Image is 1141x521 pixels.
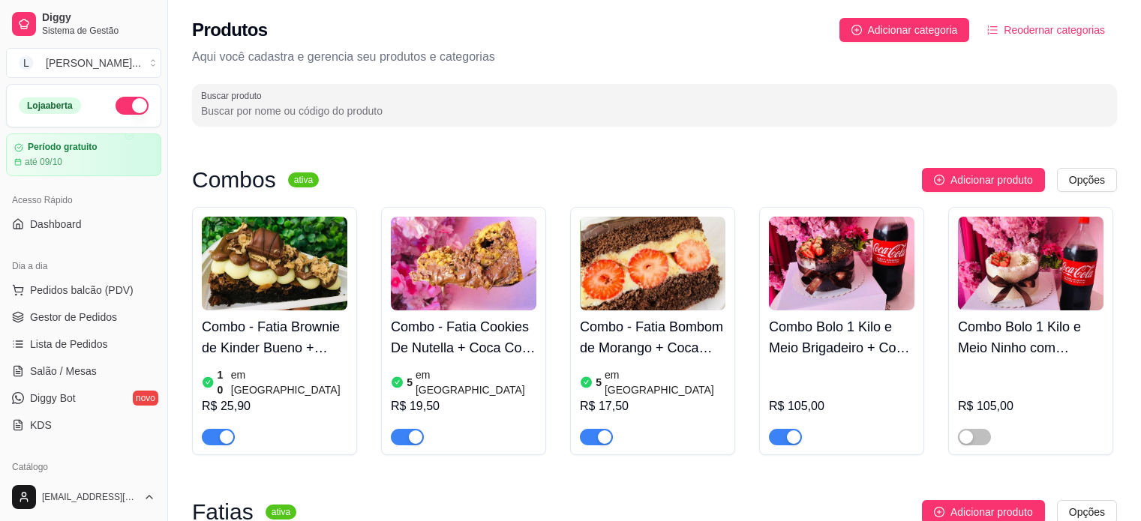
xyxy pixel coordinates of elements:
[769,217,914,310] img: product-image
[1057,168,1117,192] button: Opções
[202,397,347,415] div: R$ 25,90
[958,217,1103,310] img: product-image
[201,89,267,102] label: Buscar produto
[950,504,1033,520] span: Adicionar produto
[958,397,1103,415] div: R$ 105,00
[192,18,268,42] h2: Produtos
[6,413,161,437] a: KDS
[202,316,347,358] h4: Combo - Fatia Brownie de Kinder Bueno + Coca - Cola 200 ml
[580,397,725,415] div: R$ 17,50
[30,310,117,325] span: Gestor de Pedidos
[580,316,725,358] h4: Combo - Fatia Bombom de Morango + Coca Cola 200ml
[6,133,161,176] a: Período gratuitoaté 09/10
[28,142,98,153] article: Período gratuito
[202,217,347,310] img: product-image
[6,359,161,383] a: Salão / Mesas
[987,25,998,35] span: ordered-list
[30,418,52,433] span: KDS
[192,171,276,189] h3: Combos
[6,48,161,78] button: Select a team
[30,364,97,379] span: Salão / Mesas
[231,367,347,397] article: em [GEOGRAPHIC_DATA]
[391,217,536,310] img: product-image
[192,503,254,521] h3: Fatias
[391,397,536,415] div: R$ 19,50
[958,316,1103,358] h4: Combo Bolo 1 Kilo e Meio Ninho com Morango + Coca Cola 2 litros Original
[30,391,76,406] span: Diggy Bot
[30,337,108,352] span: Lista de Pedidos
[868,22,958,38] span: Adicionar categoria
[839,18,970,42] button: Adicionar categoria
[6,332,161,356] a: Lista de Pedidos
[116,97,149,115] button: Alterar Status
[6,212,161,236] a: Dashboard
[6,479,161,515] button: [EMAIL_ADDRESS][DOMAIN_NAME]
[6,305,161,329] a: Gestor de Pedidos
[25,156,62,168] article: até 09/10
[596,375,602,390] article: 5
[975,18,1117,42] button: Reodernar categorias
[42,11,155,25] span: Diggy
[42,25,155,37] span: Sistema de Gestão
[266,505,296,520] sup: ativa
[922,168,1045,192] button: Adicionar produto
[851,25,862,35] span: plus-circle
[950,172,1033,188] span: Adicionar produto
[288,172,319,187] sup: ativa
[6,455,161,479] div: Catálogo
[19,97,81,114] div: Loja aberta
[6,6,161,42] a: DiggySistema de Gestão
[192,48,1117,66] p: Aqui você cadastra e gerencia seu produtos e categorias
[6,188,161,212] div: Acesso Rápido
[30,283,134,298] span: Pedidos balcão (PDV)
[46,55,141,70] div: [PERSON_NAME] ...
[934,175,944,185] span: plus-circle
[42,491,137,503] span: [EMAIL_ADDRESS][DOMAIN_NAME]
[769,397,914,415] div: R$ 105,00
[30,217,82,232] span: Dashboard
[934,507,944,517] span: plus-circle
[1069,504,1105,520] span: Opções
[416,367,536,397] article: em [GEOGRAPHIC_DATA]
[1069,172,1105,188] span: Opções
[218,367,228,397] article: 10
[391,316,536,358] h4: Combo - Fatia Cookies De Nutella + Coca Cola 200ml
[580,217,725,310] img: product-image
[6,278,161,302] button: Pedidos balcão (PDV)
[407,375,413,390] article: 5
[769,316,914,358] h4: Combo Bolo 1 Kilo e Meio Brigadeiro + Coca Cola 2 litros Original
[201,103,1108,118] input: Buscar produto
[605,367,725,397] article: em [GEOGRAPHIC_DATA]
[6,254,161,278] div: Dia a dia
[1004,22,1105,38] span: Reodernar categorias
[6,386,161,410] a: Diggy Botnovo
[19,55,34,70] span: L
